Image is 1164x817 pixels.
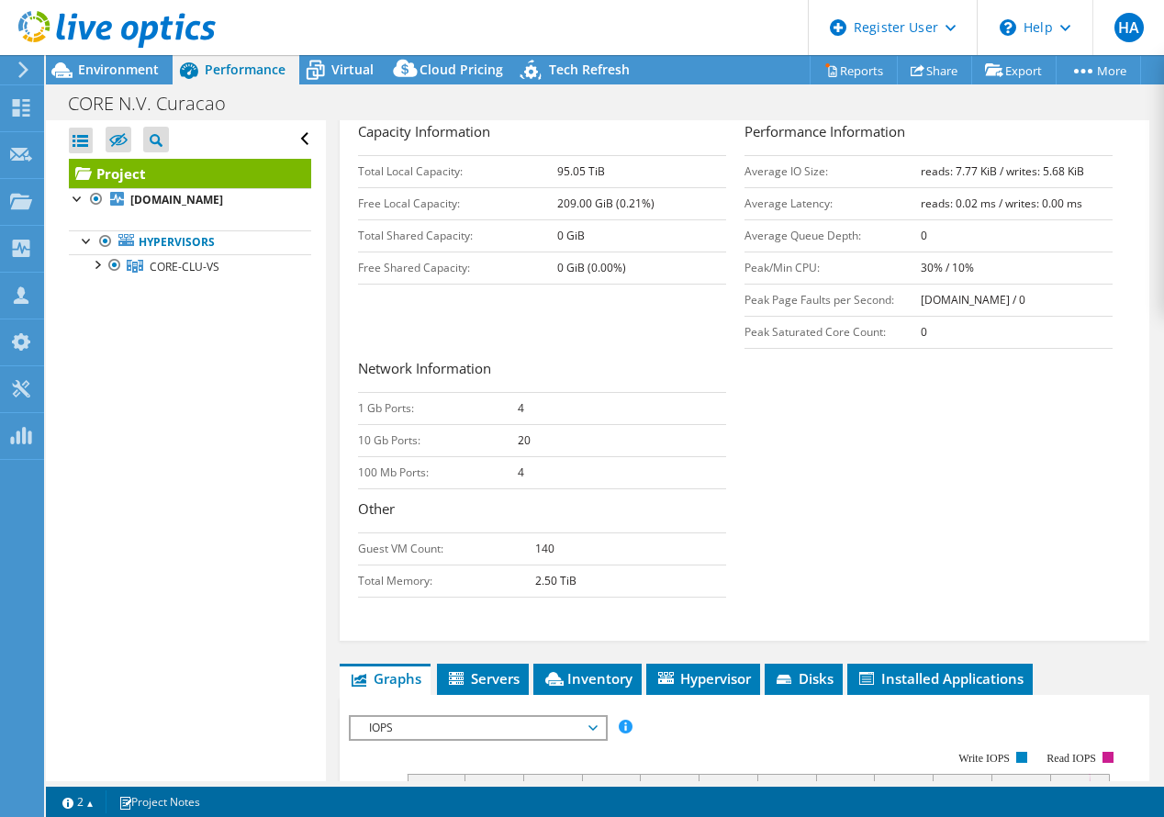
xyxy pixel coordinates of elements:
a: More [1056,56,1141,84]
span: Graphs [349,669,421,688]
td: 1 Gb Ports: [358,392,519,424]
text: Write IOPS [958,752,1010,765]
td: 10 Gb Ports: [358,424,519,456]
td: Peak/Min CPU: [744,252,921,284]
span: CORE-CLU-VS [150,259,219,274]
span: Inventory [543,669,632,688]
td: 100 Mb Ports: [358,456,519,488]
h3: Capacity Information [358,121,726,146]
h3: Other [358,498,726,523]
a: Hypervisors [69,230,311,254]
b: 0 [921,228,927,243]
span: Disks [774,669,834,688]
span: Tech Refresh [549,61,630,78]
td: Average IO Size: [744,155,921,187]
b: 140 [535,541,554,556]
a: CORE-CLU-VS [69,254,311,278]
span: Installed Applications [856,669,1024,688]
a: Share [897,56,972,84]
b: reads: 0.02 ms / writes: 0.00 ms [921,196,1082,211]
b: 209.00 GiB (0.21%) [557,196,655,211]
a: 2 [50,790,106,813]
a: Project Notes [106,790,213,813]
span: Virtual [331,61,374,78]
h3: Performance Information [744,121,1113,146]
span: IOPS [360,717,596,739]
td: Peak Page Faults per Second: [744,284,921,316]
b: 0 GiB (0.00%) [557,260,626,275]
b: 4 [518,400,524,416]
td: Guest VM Count: [358,532,535,565]
b: 2.50 TiB [535,573,576,588]
a: Export [971,56,1057,84]
span: HA [1114,13,1144,42]
a: Project [69,159,311,188]
b: 20 [518,432,531,448]
td: Free Local Capacity: [358,187,557,219]
td: Free Shared Capacity: [358,252,557,284]
h1: CORE N.V. Curacao [60,94,254,114]
svg: \n [1000,19,1016,36]
b: 95.05 TiB [557,163,605,179]
span: Environment [78,61,159,78]
td: Average Latency: [744,187,921,219]
b: 30% / 10% [921,260,974,275]
td: Total Memory: [358,565,535,597]
span: Cloud Pricing [420,61,503,78]
td: Total Shared Capacity: [358,219,557,252]
text: 350000 [361,778,399,794]
b: 0 [921,324,927,340]
a: Reports [810,56,898,84]
span: Performance [205,61,285,78]
span: Servers [446,669,520,688]
span: Hypervisor [655,669,751,688]
b: 4 [518,464,524,480]
text: Read IOPS [1046,752,1096,765]
b: 0 GiB [557,228,585,243]
td: Peak Saturated Core Count: [744,316,921,348]
b: reads: 7.77 KiB / writes: 5.68 KiB [921,163,1084,179]
b: [DOMAIN_NAME] / 0 [921,292,1025,308]
td: Total Local Capacity: [358,155,557,187]
h3: Network Information [358,358,726,383]
td: Average Queue Depth: [744,219,921,252]
a: [DOMAIN_NAME] [69,188,311,212]
b: [DOMAIN_NAME] [130,192,223,207]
